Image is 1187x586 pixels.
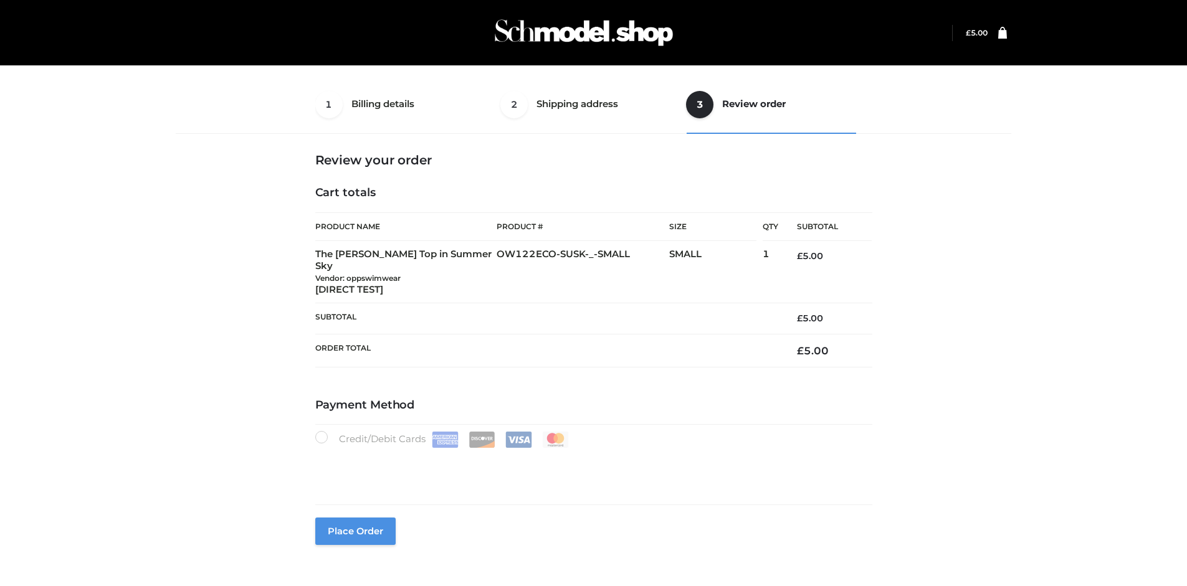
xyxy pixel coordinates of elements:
a: £5.00 [966,28,988,37]
th: Product Name [315,212,497,241]
td: SMALL [669,241,763,303]
th: Subtotal [778,213,872,241]
th: Order Total [315,334,779,367]
th: Product # [497,212,669,241]
bdi: 5.00 [797,250,823,262]
td: OW122ECO-SUSK-_-SMALL [497,241,669,303]
span: £ [797,344,804,357]
img: Mastercard [542,432,569,448]
button: Place order [315,517,396,545]
td: The [PERSON_NAME] Top in Summer Sky [DIRECT TEST] [315,241,497,303]
iframe: Secure payment input frame [313,445,870,491]
label: Credit/Debit Cards [315,431,570,448]
img: Visa [505,432,532,448]
bdi: 5.00 [797,344,829,357]
bdi: 5.00 [797,313,823,324]
h3: Review your order [315,153,872,168]
img: Amex [432,432,459,448]
th: Subtotal [315,303,779,334]
span: £ [966,28,971,37]
img: Discover [469,432,495,448]
h4: Payment Method [315,399,872,412]
th: Qty [763,212,778,241]
bdi: 5.00 [966,28,988,37]
span: £ [797,250,803,262]
small: Vendor: oppswimwear [315,273,401,283]
img: Schmodel Admin 964 [490,8,677,57]
span: £ [797,313,803,324]
h4: Cart totals [315,186,872,200]
th: Size [669,213,756,241]
td: 1 [763,241,778,303]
